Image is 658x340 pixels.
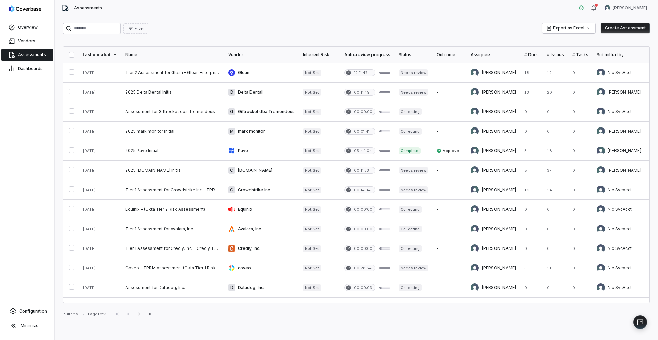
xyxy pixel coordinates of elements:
span: Assessments [74,5,102,11]
img: Adeola Ajiginni avatar [605,5,610,11]
div: # Docs [524,52,539,58]
img: Sayantan Bhattacherjee avatar [471,108,479,116]
img: Sayantan Bhattacherjee avatar [471,88,479,96]
span: Configuration [19,308,47,314]
img: Sayantan Bhattacherjee avatar [597,166,605,174]
td: - [432,63,466,83]
td: - [432,239,466,258]
span: Dashboards [18,66,43,71]
a: Configuration [3,305,52,317]
img: Samuel Folarin avatar [471,205,479,214]
span: Overview [18,25,38,30]
img: Nic SvcAcct avatar [597,108,605,116]
img: Nic SvcAcct avatar [597,205,605,214]
div: Inherent Risk [303,52,336,58]
img: Nic SvcAcct avatar [597,244,605,253]
span: Vendors [18,38,35,44]
td: - [432,258,466,278]
img: Sayantan Bhattacherjee avatar [471,69,479,77]
img: Adeola Ajiginni avatar [471,147,479,155]
span: [PERSON_NAME] [613,5,647,11]
img: Sayantan Bhattacherjee avatar [597,127,605,135]
button: Create Assessment [601,23,650,33]
img: Samuel Folarin avatar [471,225,479,233]
div: • [82,312,84,316]
div: Assignee [471,52,516,58]
td: - [432,278,466,297]
td: - [432,180,466,200]
button: Adeola Ajiginni avatar[PERSON_NAME] [600,3,651,13]
button: Minimize [3,319,52,332]
div: 73 items [63,312,78,317]
img: Nic SvcAcct avatar [597,186,605,194]
img: Adeola Ajiginni avatar [597,147,605,155]
div: Submitted by [597,52,641,58]
button: Filter [123,23,148,34]
img: Nic SvcAcct avatar [597,264,605,272]
img: Sayantan Bhattacherjee avatar [471,166,479,174]
img: Sayantan Bhattacherjee avatar [471,127,479,135]
button: Export as Excel [542,23,595,33]
img: logo-D7KZi-bG.svg [9,5,41,12]
td: - [432,122,466,141]
div: Vendor [228,52,295,58]
td: - [432,161,466,180]
a: Dashboards [1,62,53,75]
img: Nic SvcAcct avatar [597,225,605,233]
a: Assessments [1,49,53,61]
span: Filter [135,26,144,31]
div: Outcome [437,52,462,58]
img: Samuel Folarin avatar [471,244,479,253]
span: Minimize [21,323,39,328]
div: Auto-review progress [344,52,390,58]
td: - [432,83,466,102]
a: Overview [1,21,53,34]
img: Sayantan Bhattacherjee avatar [471,283,479,292]
td: - [432,102,466,122]
div: # Issues [547,52,564,58]
span: Assessments [18,52,46,58]
div: Name [125,52,220,58]
div: Last updated [83,52,117,58]
td: - [432,200,466,219]
td: - [432,219,466,239]
img: Adeola Ajiginni avatar [471,186,479,194]
td: - [432,297,466,317]
div: Page 1 of 3 [88,312,106,317]
img: Nic SvcAcct avatar [597,283,605,292]
img: Nic SvcAcct avatar [597,69,605,77]
img: Sayantan Bhattacherjee avatar [597,88,605,96]
div: Status [399,52,428,58]
img: Samuel Folarin avatar [471,264,479,272]
a: Vendors [1,35,53,47]
div: # Tasks [572,52,588,58]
